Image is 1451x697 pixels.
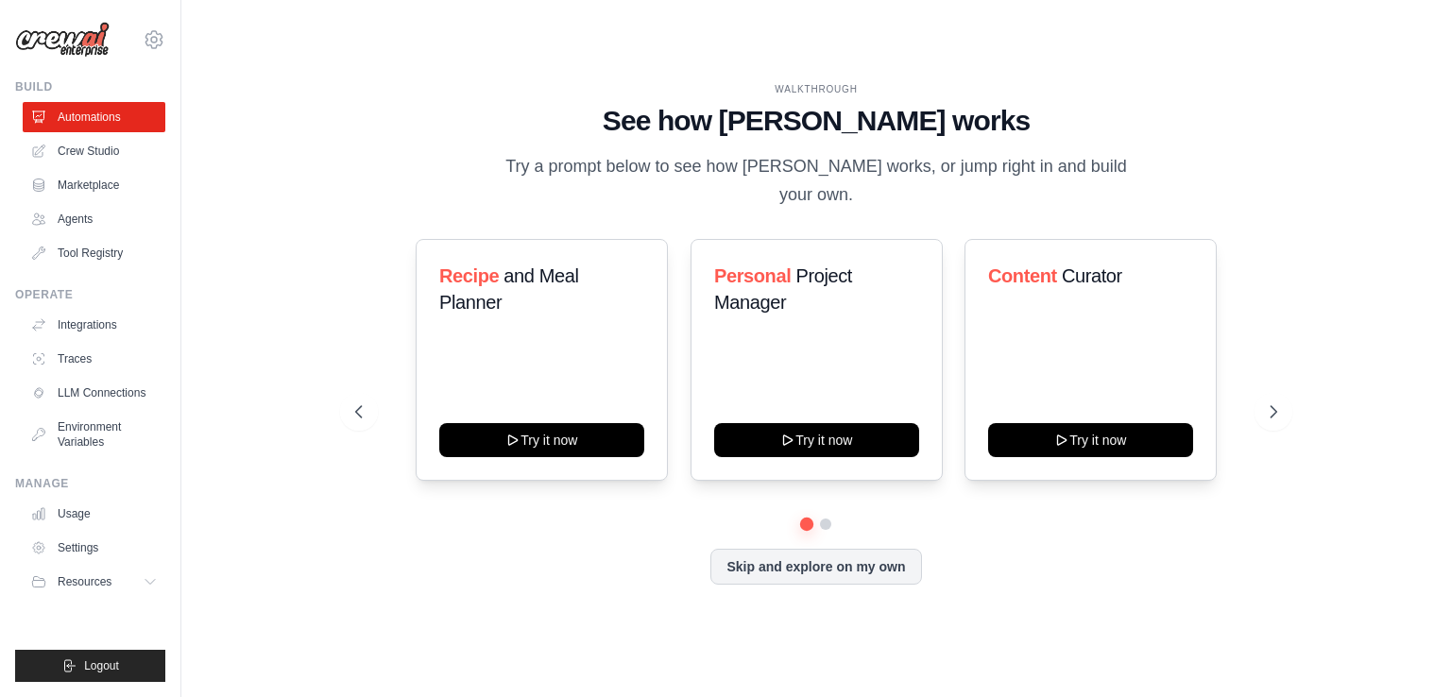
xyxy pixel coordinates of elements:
div: Manage [15,476,165,491]
a: Usage [23,499,165,529]
span: Resources [58,574,111,589]
div: WALKTHROUGH [355,82,1277,96]
button: Logout [15,650,165,682]
a: Marketplace [23,170,165,200]
div: Operate [15,287,165,302]
div: Build [15,79,165,94]
button: Try it now [439,423,644,457]
a: LLM Connections [23,378,165,408]
button: Try it now [714,423,919,457]
a: Environment Variables [23,412,165,457]
p: Try a prompt below to see how [PERSON_NAME] works, or jump right in and build your own. [499,153,1134,209]
a: Agents [23,204,165,234]
img: Logo [15,22,110,58]
span: Content [988,265,1057,286]
span: and Meal Planner [439,265,578,313]
span: Recipe [439,265,499,286]
button: Resources [23,567,165,597]
span: Curator [1062,265,1122,286]
span: Logout [84,658,119,673]
a: Crew Studio [23,136,165,166]
span: Personal [714,265,791,286]
a: Tool Registry [23,238,165,268]
span: Project Manager [714,265,852,313]
button: Skip and explore on my own [710,549,921,585]
button: Try it now [988,423,1193,457]
a: Automations [23,102,165,132]
a: Settings [23,533,165,563]
h1: See how [PERSON_NAME] works [355,104,1277,138]
a: Integrations [23,310,165,340]
a: Traces [23,344,165,374]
